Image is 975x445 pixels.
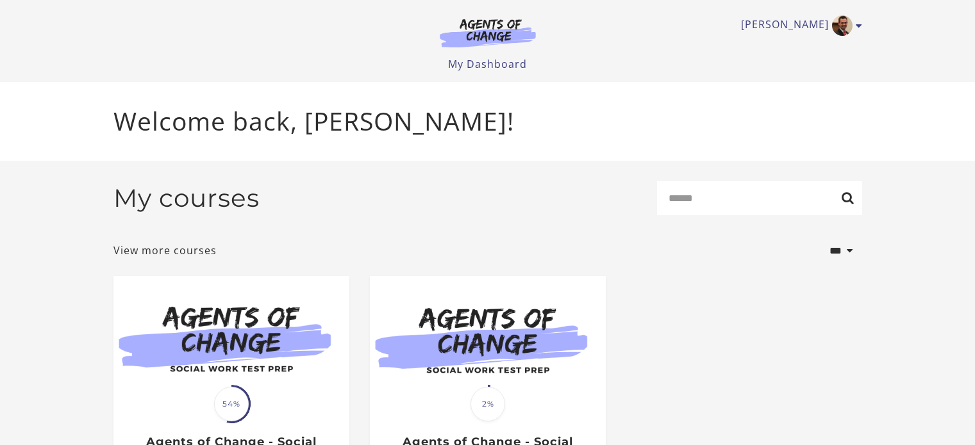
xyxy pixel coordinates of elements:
a: Toggle menu [741,15,856,36]
h2: My courses [113,183,260,213]
span: 54% [214,387,249,421]
img: Agents of Change Logo [426,18,549,47]
a: View more courses [113,243,217,258]
p: Welcome back, [PERSON_NAME]! [113,102,862,140]
span: 2% [471,387,505,421]
a: My Dashboard [448,57,527,71]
